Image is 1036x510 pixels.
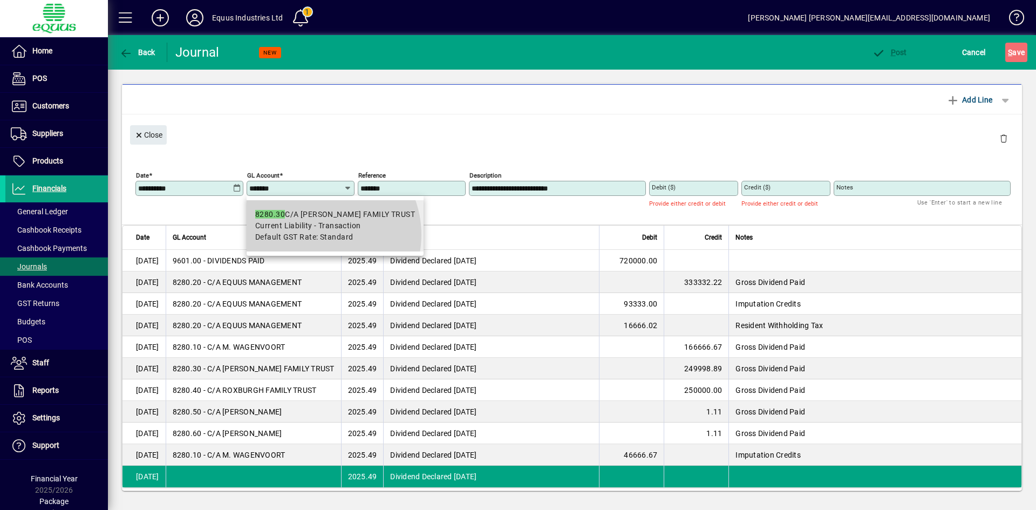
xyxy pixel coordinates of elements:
[134,126,162,144] span: Close
[5,93,108,120] a: Customers
[173,232,206,243] span: GL Account
[32,74,47,83] span: POS
[962,44,986,61] span: Cancel
[255,210,285,219] em: 8280.30
[599,444,664,466] td: 46666.67
[748,9,990,26] div: [PERSON_NAME] [PERSON_NAME][EMAIL_ADDRESS][DOMAIN_NAME]
[122,271,166,293] td: [DATE]
[11,281,68,289] span: Bank Accounts
[212,9,283,26] div: Equus Industries Ltd
[11,317,45,326] span: Budgets
[11,336,32,344] span: POS
[178,8,212,28] button: Profile
[122,401,166,423] td: [DATE]
[341,293,384,315] td: 2025.49
[341,250,384,271] td: 2025.49
[341,466,384,487] td: 2025.49
[728,293,1021,315] td: Imputation Credits
[599,293,664,315] td: 93333.00
[5,148,108,175] a: Products
[383,466,599,487] td: Dividend Declared [DATE]
[341,379,384,401] td: 2025.49
[173,320,302,331] span: 8280.20 - C/A EQUUS MANAGEMENT
[255,209,415,220] div: C/A [PERSON_NAME] FAMILY TRUST
[991,125,1017,151] button: Delete
[5,221,108,239] a: Cashbook Receipts
[32,129,63,138] span: Suppliers
[836,183,853,191] mat-label: Notes
[263,49,277,56] span: NEW
[31,474,78,483] span: Financial Year
[728,271,1021,293] td: Gross Dividend Paid
[917,196,1002,208] mat-hint: Use 'Enter' to start a new line
[383,358,599,379] td: Dividend Declared [DATE]
[664,358,728,379] td: 249998.89
[32,46,52,55] span: Home
[735,232,753,243] span: Notes
[32,101,69,110] span: Customers
[599,315,664,336] td: 16666.02
[5,312,108,331] a: Budgets
[5,377,108,404] a: Reports
[664,423,728,444] td: 1.11
[11,207,68,216] span: General Ledger
[728,444,1021,466] td: Imputation Credits
[32,184,66,193] span: Financials
[136,232,149,243] span: Date
[5,38,108,65] a: Home
[11,299,59,308] span: GST Returns
[728,401,1021,423] td: Gross Dividend Paid
[869,43,910,62] button: Post
[39,497,69,506] span: Package
[664,379,728,401] td: 250000.00
[173,450,285,460] span: 8280.10 - C/A M. WAGENVOORT
[383,423,599,444] td: Dividend Declared [DATE]
[119,48,155,57] span: Back
[664,401,728,423] td: 1.11
[599,250,664,271] td: 720000.00
[32,358,49,367] span: Staff
[130,125,167,145] button: Close
[959,43,989,62] button: Cancel
[5,239,108,257] a: Cashbook Payments
[1005,43,1027,62] button: Save
[122,423,166,444] td: [DATE]
[728,379,1021,401] td: Gross Dividend Paid
[744,183,771,191] mat-label: Credit ($)
[341,444,384,466] td: 2025.49
[32,157,63,165] span: Products
[872,48,907,57] span: ost
[11,244,87,253] span: Cashbook Payments
[5,350,108,377] a: Staff
[173,385,317,396] span: 8280.40 - C/A ROXBURGH FAMILY TRUST
[5,257,108,276] a: Journals
[383,293,599,315] td: Dividend Declared [DATE]
[728,315,1021,336] td: Resident Withholding Tax
[11,262,47,271] span: Journals
[11,226,81,234] span: Cashbook Receipts
[136,172,149,179] mat-label: Date
[122,466,166,487] td: [DATE]
[5,294,108,312] a: GST Returns
[728,423,1021,444] td: Gross Dividend Paid
[122,336,166,358] td: [DATE]
[173,342,285,352] span: 8280.10 - C/A M. WAGENVOORT
[32,386,59,395] span: Reports
[991,133,1017,143] app-page-header-button: Delete
[247,200,424,251] mat-option: 8280.30 C/A NIKKI BROWN FAMILY TRUST
[173,255,265,266] span: 9601.00 - DIVIDENDS PAID
[383,336,599,358] td: Dividend Declared [DATE]
[728,358,1021,379] td: Gross Dividend Paid
[173,277,302,288] span: 8280.20 - C/A EQUUS MANAGEMENT
[341,401,384,423] td: 2025.49
[728,336,1021,358] td: Gross Dividend Paid
[32,413,60,422] span: Settings
[5,120,108,147] a: Suppliers
[5,405,108,432] a: Settings
[255,232,353,243] span: Default GST Rate: Standard
[122,315,166,336] td: [DATE]
[1008,44,1025,61] span: ave
[664,271,728,293] td: 333332.22
[5,432,108,459] a: Support
[1008,48,1012,57] span: S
